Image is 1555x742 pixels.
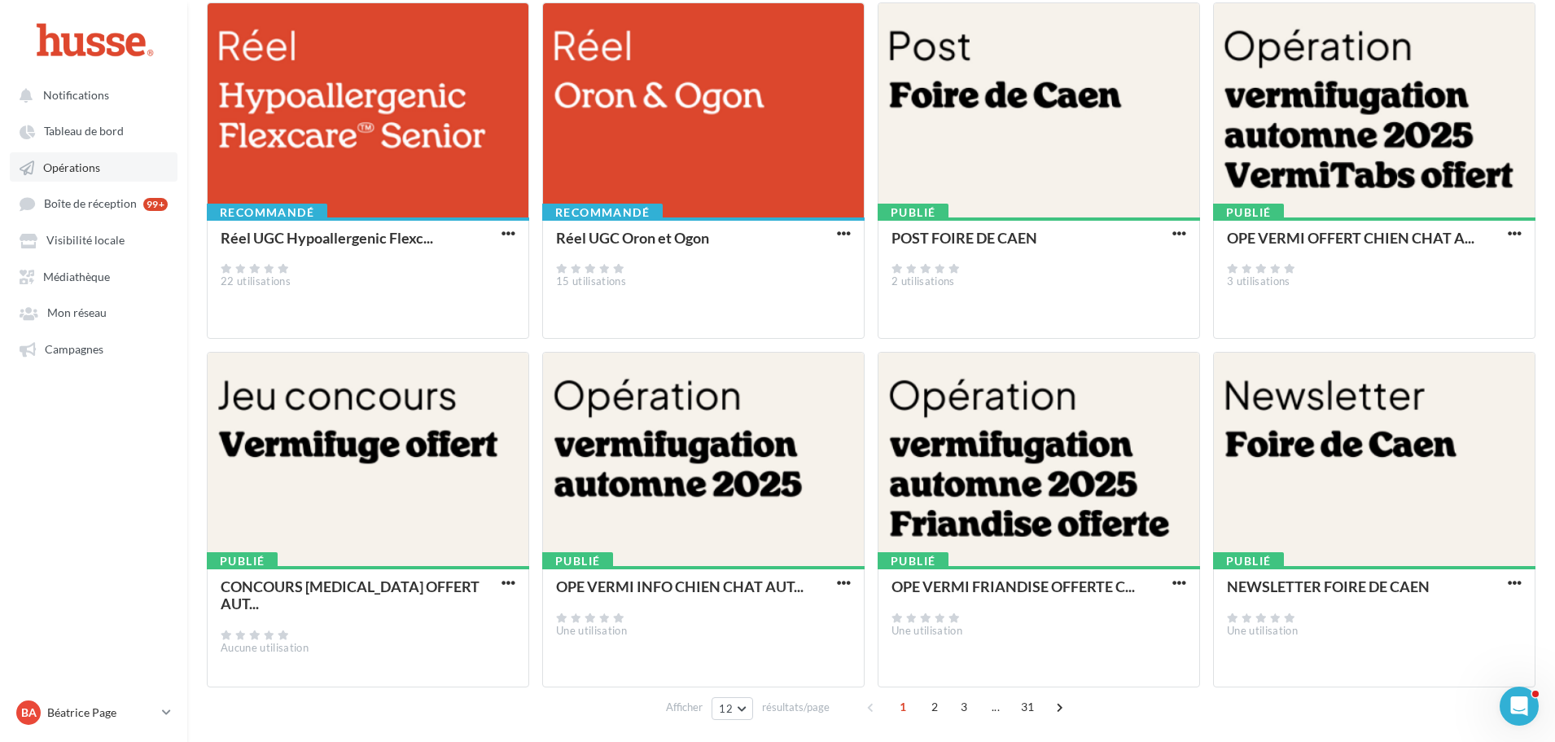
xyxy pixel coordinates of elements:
[207,552,278,570] div: Publié
[10,334,177,363] a: Campagnes
[43,160,100,174] span: Opérations
[13,697,174,728] a: Ba Béatrice Page
[1014,694,1041,720] span: 31
[21,705,37,721] span: Ba
[10,116,177,145] a: Tableau de bord
[542,552,613,570] div: Publié
[983,694,1009,720] span: ...
[556,274,626,288] span: 15 utilisations
[143,198,168,211] div: 99+
[221,577,480,612] div: CONCOURS [MEDICAL_DATA] OFFERT AUT...
[712,697,753,720] button: 12
[556,577,804,595] div: OPE VERMI INFO CHIEN CHAT AUT...
[46,234,125,248] span: Visibilité locale
[666,700,703,715] span: Afficher
[221,274,291,288] span: 22 utilisations
[891,274,955,288] span: 2 utilisations
[922,694,948,720] span: 2
[43,270,110,283] span: Médiathèque
[878,552,948,570] div: Publié
[47,306,107,320] span: Mon réseau
[891,577,1135,595] div: OPE VERMI FRIANDISE OFFERTE C...
[1213,204,1284,222] div: Publié
[556,229,709,247] div: Réel UGC Oron et Ogon
[44,197,137,211] span: Boîte de réception
[891,229,1037,247] div: POST FOIRE DE CAEN
[1227,229,1474,247] div: OPE VERMI OFFERT CHIEN CHAT A...
[207,204,327,222] div: Recommandé
[951,694,977,720] span: 3
[45,342,103,356] span: Campagnes
[221,229,433,247] div: Réel UGC Hypoallergenic Flexc...
[43,88,109,102] span: Notifications
[891,624,962,637] span: Une utilisation
[1213,552,1284,570] div: Publié
[10,261,177,291] a: Médiathèque
[44,125,124,138] span: Tableau de bord
[890,694,916,720] span: 1
[719,702,733,715] span: 12
[1227,577,1430,595] div: NEWSLETTER FOIRE DE CAEN
[10,152,177,182] a: Opérations
[221,641,309,654] span: Aucune utilisation
[556,624,627,637] span: Une utilisation
[10,80,171,109] button: Notifications
[878,204,948,222] div: Publié
[10,188,177,218] a: Boîte de réception 99+
[1227,624,1298,637] span: Une utilisation
[1227,274,1290,288] span: 3 utilisations
[47,705,155,721] p: Béatrice Page
[762,700,830,715] span: résultats/page
[10,225,177,254] a: Visibilité locale
[1500,687,1539,726] iframe: Intercom live chat
[10,297,177,327] a: Mon réseau
[542,204,663,222] div: Recommandé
